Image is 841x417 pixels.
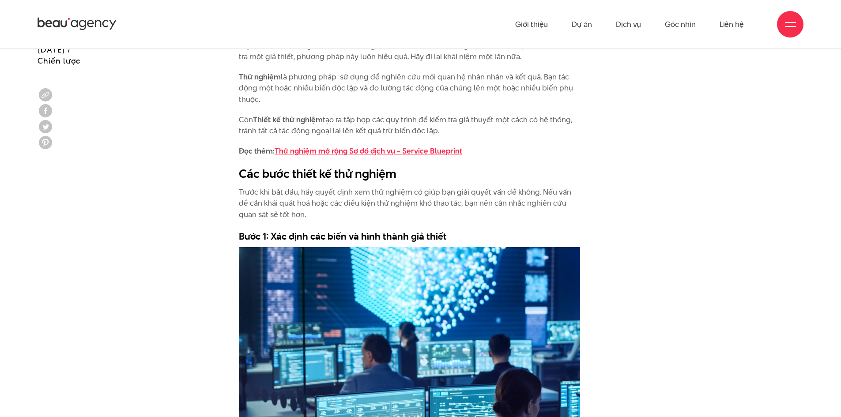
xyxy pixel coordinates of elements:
[239,229,580,243] h3: Bước 1: Xác định các biến và hình thành giả thiết
[239,71,580,105] p: là phương pháp sử dụng để nghiên cứu mối quan hệ nhân nhân và kết quả. Bạn tác động một hoặc nhiề...
[239,146,462,156] strong: Đọc thêm:
[239,165,580,182] h2: Các bước thiết kế thử nghiệm
[239,40,580,63] p: Tuy nhiên, bạn không cần là một nhà nghiên cứu để thiết kế thử nghiệm. Miễn là bạn muốn kiểm tra ...
[239,114,580,137] p: Còn tạo ra tập hợp các quy trình để kiểm tra giả thuyết một cách có hệ thống, tránh tất cả tác độ...
[239,187,580,221] p: Trước khi bắt đầu, hãy quyết định xem thử nghiệm có giúp bạn giải quyết vấn đề không. Nếu vấn đề ...
[38,44,81,66] span: [DATE] / Chiến lược
[275,146,462,156] a: Thử nghiệm mở rộng Sơ đồ dịch vụ - Service Blueprint
[253,114,323,125] strong: Thiết kế thử nghiệm
[239,71,281,82] strong: Thử nghiệm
